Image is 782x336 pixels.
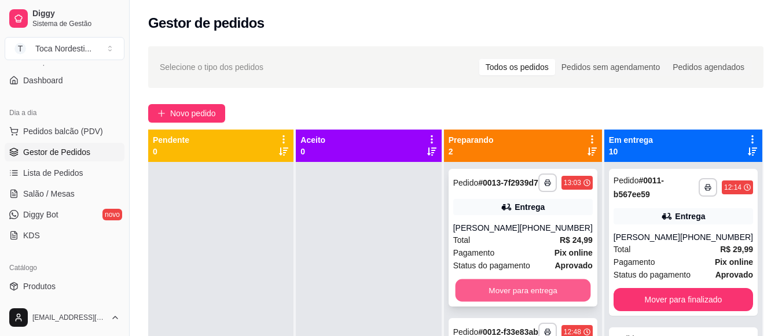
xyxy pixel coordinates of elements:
[453,259,530,272] span: Status do pagamento
[614,268,691,281] span: Status do pagamento
[560,235,593,245] strong: R$ 24,99
[35,43,91,54] div: Toca Nordesti ...
[479,59,555,75] div: Todos os pedidos
[300,146,325,157] p: 0
[5,5,124,32] a: DiggySistema de Gestão
[153,146,189,157] p: 0
[720,245,753,254] strong: R$ 29,99
[5,205,124,224] a: Diggy Botnovo
[453,178,479,187] span: Pedido
[614,176,639,185] span: Pedido
[5,277,124,296] a: Produtos
[555,59,666,75] div: Pedidos sem agendamento
[715,257,753,267] strong: Pix online
[300,134,325,146] p: Aceito
[153,134,189,146] p: Pendente
[23,280,56,292] span: Produtos
[160,61,263,73] span: Selecione o tipo dos pedidos
[5,122,124,141] button: Pedidos balcão (PDV)
[14,43,26,54] span: T
[32,9,120,19] span: Diggy
[32,313,106,322] span: [EMAIL_ADDRESS][DOMAIN_NAME]
[515,201,545,213] div: Entrega
[715,270,753,279] strong: aprovado
[675,211,705,222] div: Entrega
[5,104,124,122] div: Dia a dia
[609,146,653,157] p: 10
[23,75,63,86] span: Dashboard
[5,298,124,316] a: Complementos
[5,71,124,90] a: Dashboard
[724,183,741,192] div: 12:14
[157,109,166,117] span: plus
[23,146,90,158] span: Gestor de Pedidos
[449,134,494,146] p: Preparando
[453,246,495,259] span: Pagamento
[453,234,471,246] span: Total
[614,243,631,256] span: Total
[555,261,592,270] strong: aprovado
[5,226,124,245] a: KDS
[23,167,83,179] span: Lista de Pedidos
[609,134,653,146] p: Em entrega
[148,104,225,123] button: Novo pedido
[680,231,753,243] div: [PHONE_NUMBER]
[23,188,75,200] span: Salão / Mesas
[614,176,664,199] strong: # 0011-b567ee59
[23,230,40,241] span: KDS
[478,178,538,187] strong: # 0013-7f2939d7
[5,184,124,203] a: Salão / Mesas
[5,143,124,161] a: Gestor de Pedidos
[555,248,593,257] strong: Pix online
[614,231,680,243] div: [PERSON_NAME]
[5,164,124,182] a: Lista de Pedidos
[564,178,581,187] div: 13:03
[453,222,520,234] div: [PERSON_NAME]
[32,19,120,28] span: Sistema de Gestão
[170,107,216,120] span: Novo pedido
[5,37,124,60] button: Select a team
[5,304,124,331] button: [EMAIL_ADDRESS][DOMAIN_NAME]
[520,222,593,234] div: [PHONE_NUMBER]
[455,279,590,302] button: Mover para entrega
[449,146,494,157] p: 2
[148,14,265,32] h2: Gestor de pedidos
[614,256,655,268] span: Pagamento
[5,259,124,277] div: Catálogo
[23,125,103,137] span: Pedidos balcão (PDV)
[23,209,58,220] span: Diggy Bot
[666,59,751,75] div: Pedidos agendados
[614,288,753,311] button: Mover para finalizado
